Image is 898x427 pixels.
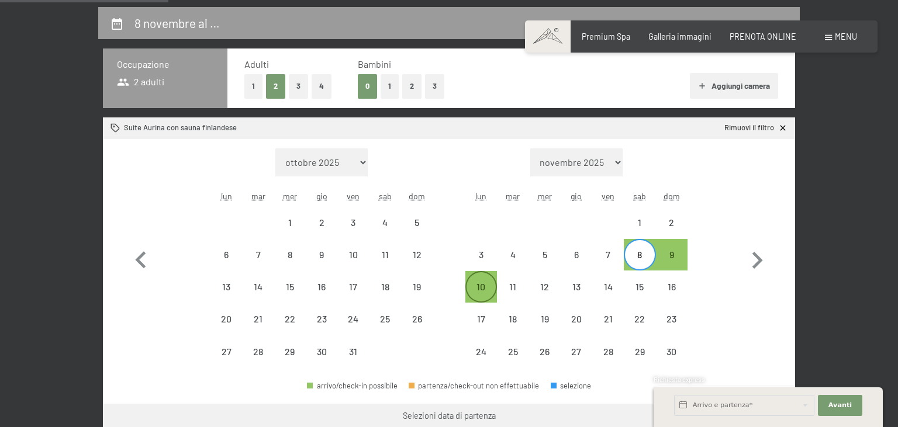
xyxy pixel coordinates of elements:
div: Fri Nov 21 2025 [592,303,624,335]
div: Sun Nov 09 2025 [656,239,688,270]
div: 24 [467,347,496,376]
div: 24 [339,314,368,343]
div: Sat Oct 18 2025 [369,271,401,303]
div: partenza/check-out non effettuabile [401,239,433,270]
div: 22 [275,314,305,343]
div: 2 [657,218,686,247]
div: partenza/check-out possibile [465,271,497,303]
span: Bambini [358,58,391,70]
div: 30 [307,347,336,376]
div: partenza/check-out non effettuabile [409,382,540,390]
div: 25 [498,347,527,376]
div: Sat Oct 04 2025 [369,206,401,238]
div: Thu Nov 06 2025 [561,239,592,270]
button: 1 [381,74,399,98]
div: partenza/check-out non effettuabile [497,303,529,335]
div: partenza/check-out non effettuabile [561,303,592,335]
div: partenza/check-out non effettuabile [592,336,624,367]
div: Fri Nov 07 2025 [592,239,624,270]
div: Sat Oct 11 2025 [369,239,401,270]
div: Fri Nov 28 2025 [592,336,624,367]
div: partenza/check-out non effettuabile [242,239,274,270]
div: 15 [625,282,654,311]
div: 18 [371,282,400,311]
div: 9 [657,250,686,279]
div: partenza/check-out non effettuabile [465,239,497,270]
div: partenza/check-out non effettuabile [337,206,369,238]
div: 19 [402,282,431,311]
div: Tue Nov 04 2025 [497,239,529,270]
div: partenza/check-out non effettuabile [210,239,242,270]
div: 1 [625,218,654,247]
div: partenza/check-out non effettuabile [274,239,306,270]
abbr: martedì [251,191,265,201]
abbr: giovedì [571,191,582,201]
button: 2 [402,74,422,98]
span: PRENOTA ONLINE [730,32,796,41]
div: Tue Nov 18 2025 [497,303,529,335]
button: Mese successivo [740,148,774,368]
button: 1 [244,74,263,98]
div: partenza/check-out non effettuabile [561,239,592,270]
div: partenza/check-out non effettuabile [497,271,529,303]
div: 22 [625,314,654,343]
div: Fri Oct 10 2025 [337,239,369,270]
div: 2 [307,218,336,247]
abbr: lunedì [475,191,486,201]
div: Mon Nov 24 2025 [465,336,497,367]
div: 14 [243,282,272,311]
div: partenza/check-out non effettuabile [369,271,401,303]
button: Aggiungi camera [690,73,778,99]
div: Sun Oct 12 2025 [401,239,433,270]
div: Mon Oct 13 2025 [210,271,242,303]
div: partenza/check-out non effettuabile [306,336,337,367]
div: Sat Nov 29 2025 [624,336,655,367]
div: Thu Oct 30 2025 [306,336,337,367]
div: partenza/check-out non effettuabile [465,336,497,367]
div: 31 [339,347,368,376]
div: Tue Nov 25 2025 [497,336,529,367]
div: 9 [307,250,336,279]
div: partenza/check-out non effettuabile [497,336,529,367]
div: partenza/check-out non effettuabile [242,336,274,367]
span: Menu [835,32,857,41]
div: 21 [243,314,272,343]
div: Tue Oct 14 2025 [242,271,274,303]
div: Mon Nov 10 2025 [465,271,497,303]
div: partenza/check-out non effettuabile [561,336,592,367]
div: 28 [593,347,623,376]
div: Mon Nov 03 2025 [465,239,497,270]
div: partenza/check-out non effettuabile [497,239,529,270]
abbr: mercoledì [283,191,297,201]
button: Mese precedente [124,148,158,368]
div: Mon Oct 06 2025 [210,239,242,270]
div: 21 [593,314,623,343]
div: partenza/check-out non effettuabile [210,271,242,303]
button: Avanti [818,395,862,416]
div: partenza/check-out non effettuabile [624,303,655,335]
div: Thu Nov 13 2025 [561,271,592,303]
div: partenza/check-out non effettuabile [656,206,688,238]
div: partenza/check-out non effettuabile [369,239,401,270]
a: Galleria immagini [648,32,712,41]
div: partenza/check-out non effettuabile [401,303,433,335]
div: partenza/check-out non effettuabile [210,303,242,335]
div: Fri Oct 31 2025 [337,336,369,367]
div: partenza/check-out non effettuabile [624,206,655,238]
div: Fri Nov 14 2025 [592,271,624,303]
a: Rimuovi il filtro [724,123,788,133]
div: 12 [402,250,431,279]
div: 17 [467,314,496,343]
div: partenza/check-out non effettuabile [401,271,433,303]
abbr: domenica [664,191,680,201]
div: partenza/check-out non effettuabile [369,303,401,335]
div: partenza/check-out non effettuabile [401,206,433,238]
abbr: sabato [633,191,646,201]
div: partenza/check-out non effettuabile [656,303,688,335]
div: Wed Nov 19 2025 [529,303,560,335]
span: Richiesta express [654,376,705,383]
div: 3 [339,218,368,247]
abbr: sabato [379,191,392,201]
div: Thu Oct 09 2025 [306,239,337,270]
